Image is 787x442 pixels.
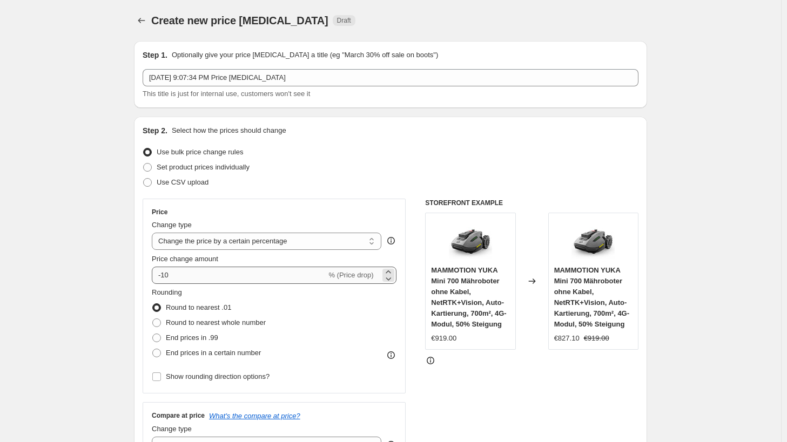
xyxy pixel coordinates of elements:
span: Create new price [MEDICAL_DATA] [151,15,328,26]
span: Round to nearest whole number [166,318,266,327]
span: Use CSV upload [157,178,208,186]
span: Show rounding direction options? [166,372,270,380]
h2: Step 2. [143,125,167,136]
span: Price change amount [152,255,218,263]
p: Optionally give your price [MEDICAL_DATA] a title (eg "March 30% off sale on boots") [172,50,438,60]
strike: €919.00 [584,333,609,344]
span: End prices in a certain number [166,349,261,357]
input: -15 [152,267,326,284]
span: This title is just for internal use, customers won't see it [143,90,310,98]
img: 71q7Er4pTAL_80x.jpg [571,219,615,262]
span: MAMMOTION YUKA Mini 700 Mähroboter ohne Kabel, NetRTK+Vision, Auto-Kartierung, 700m², 4G-Modul, 5... [431,266,506,328]
input: 30% off holiday sale [143,69,638,86]
span: % (Price drop) [328,271,373,279]
img: 71q7Er4pTAL_80x.jpg [449,219,492,262]
span: Draft [337,16,351,25]
h6: STOREFRONT EXAMPLE [425,199,638,207]
span: Use bulk price change rules [157,148,243,156]
span: Rounding [152,288,182,296]
span: Change type [152,221,192,229]
button: What's the compare at price? [209,412,300,420]
h3: Compare at price [152,411,205,420]
h3: Price [152,208,167,216]
span: Change type [152,425,192,433]
span: Set product prices individually [157,163,250,171]
button: Price change jobs [134,13,149,28]
span: Round to nearest .01 [166,303,231,311]
div: €919.00 [431,333,456,344]
span: End prices in .99 [166,334,218,342]
p: Select how the prices should change [172,125,286,136]
h2: Step 1. [143,50,167,60]
div: €827.10 [554,333,580,344]
div: help [386,235,396,246]
span: MAMMOTION YUKA Mini 700 Mähroboter ohne Kabel, NetRTK+Vision, Auto-Kartierung, 700m², 4G-Modul, 5... [554,266,629,328]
